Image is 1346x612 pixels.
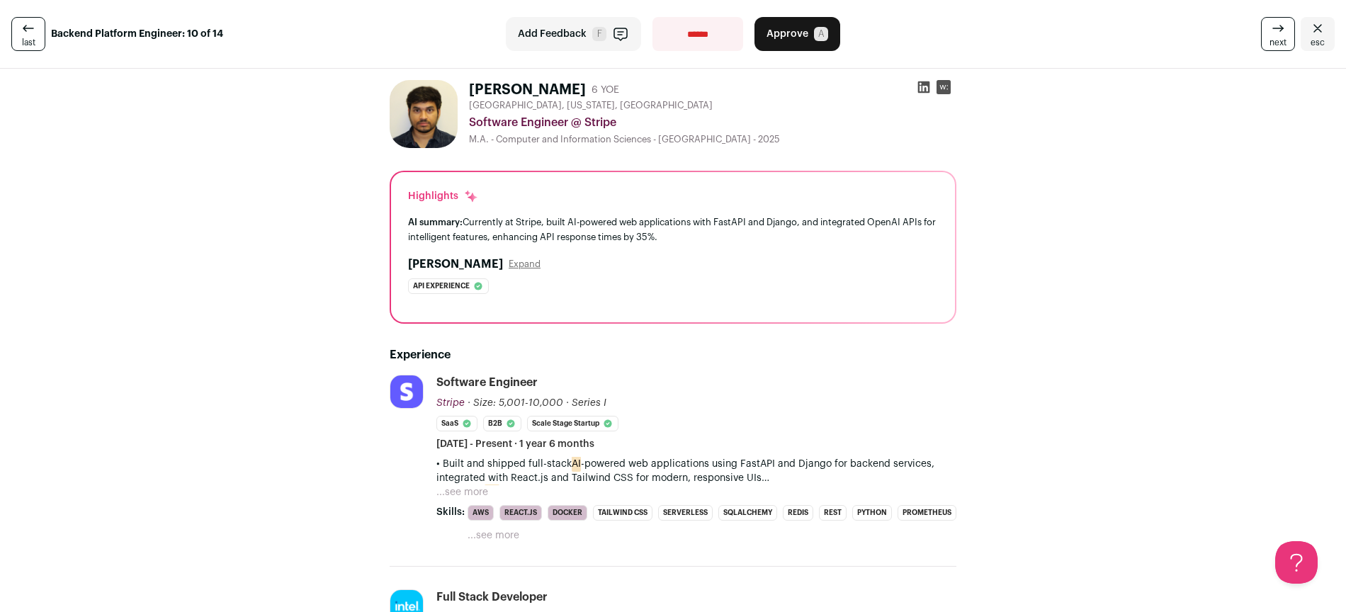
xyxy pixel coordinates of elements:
span: A [814,27,828,41]
span: [GEOGRAPHIC_DATA], [US_STATE], [GEOGRAPHIC_DATA] [469,100,713,111]
li: SQLAlchemy [718,505,777,521]
div: Highlights [408,189,478,203]
span: Skills: [436,505,465,519]
span: next [1269,37,1286,48]
li: Docker [548,505,587,521]
span: AI summary: [408,217,463,227]
a: last [11,17,45,51]
li: Prometheus [898,505,956,521]
h2: Experience [390,346,956,363]
span: · [566,396,569,410]
div: Full Stack Developer [436,589,548,605]
img: c29228e9d9ae75acbec9f97acea12ad61565c350f760a79d6eec3e18ba7081be.jpg [390,375,423,408]
strong: Backend Platform Engineer: 10 of 14 [51,27,223,41]
li: REST [819,505,847,521]
span: F [592,27,606,41]
mark: AI [572,456,581,472]
h1: [PERSON_NAME] [469,80,586,100]
mark: API [485,484,499,500]
div: Software Engineer @ Stripe [469,114,956,131]
button: Approve A [754,17,840,51]
span: [DATE] - Present · 1 year 6 months [436,437,594,451]
li: AWS [468,505,494,521]
li: React.js [499,505,542,521]
span: Api experience [413,279,470,293]
button: Add Feedback F [506,17,641,51]
div: M.A. - Computer and Information Sciences - [GEOGRAPHIC_DATA] - 2025 [469,134,956,145]
li: SaaS [436,416,477,431]
span: last [22,37,35,48]
li: Serverless [658,505,713,521]
li: Python [852,505,892,521]
a: next [1261,17,1295,51]
li: Tailwind CSS [593,505,652,521]
button: Expand [509,259,541,270]
iframe: Help Scout Beacon - Open [1275,541,1318,584]
button: ...see more [468,528,519,543]
span: Add Feedback [518,27,587,41]
span: · Size: 5,001-10,000 [468,398,563,408]
span: esc [1311,37,1325,48]
img: 366470d83265d69f368aafea28622d46a968c9089933304b49d28f06ca188a99.jpg [390,80,458,148]
h2: [PERSON_NAME] [408,256,503,273]
li: B2B [483,416,521,431]
div: Currently at Stripe, built AI-powered web applications with FastAPI and Django, and integrated Op... [408,215,938,244]
button: ...see more [436,485,488,499]
li: Scale Stage Startup [527,416,618,431]
span: Approve [767,27,808,41]
div: Software Engineer [436,375,538,390]
span: Stripe [436,398,465,408]
a: Close [1301,17,1335,51]
li: Redis [783,505,813,521]
span: Series I [572,398,606,408]
p: • Built and shipped full-stack -powered web applications using FastAPI and Django for backend ser... [436,457,956,485]
div: 6 YOE [592,83,619,97]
